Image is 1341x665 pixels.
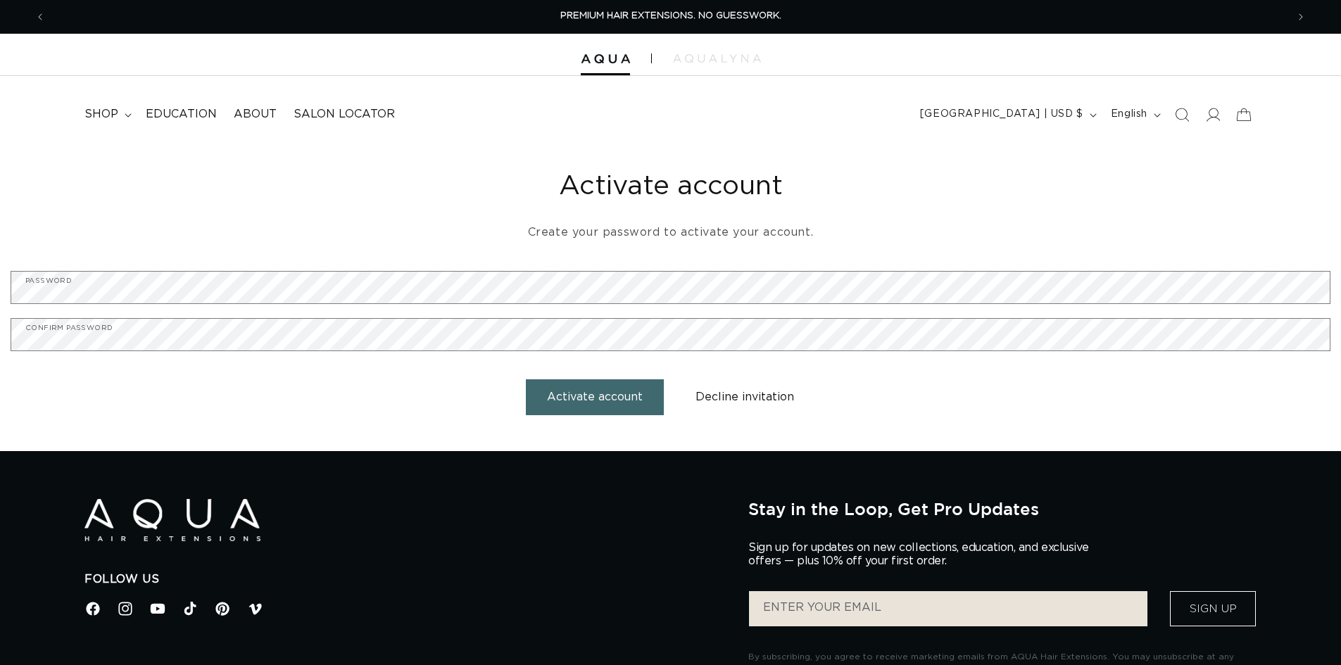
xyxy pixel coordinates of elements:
button: Decline invitation [674,379,815,415]
a: Salon Locator [285,99,403,130]
a: Education [137,99,225,130]
a: About [225,99,285,130]
h2: Stay in the Loop, Get Pro Updates [748,499,1257,519]
button: Next announcement [1285,4,1316,30]
span: [GEOGRAPHIC_DATA] | USD $ [920,107,1083,122]
button: English [1102,101,1166,128]
span: PREMIUM HAIR EXTENSIONS. NO GUESSWORK. [560,11,781,20]
span: English [1111,107,1147,122]
h1: Activate account [11,170,1330,204]
span: Education [146,107,217,122]
p: Sign up for updates on new collections, education, and exclusive offers — plus 10% off your first... [748,541,1100,568]
h2: Follow Us [84,572,727,587]
summary: Search [1166,99,1197,130]
span: shop [84,107,118,122]
button: Previous announcement [25,4,56,30]
img: Aqua Hair Extensions [84,499,260,542]
button: Sign Up [1170,591,1256,626]
img: Aqua Hair Extensions [581,54,630,64]
button: Activate account [526,379,664,415]
span: About [234,107,277,122]
p: Create your password to activate your account. [11,222,1330,243]
input: ENTER YOUR EMAIL [749,591,1147,626]
img: aqualyna.com [673,54,761,63]
summary: shop [76,99,137,130]
span: Salon Locator [294,107,395,122]
button: [GEOGRAPHIC_DATA] | USD $ [912,101,1102,128]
